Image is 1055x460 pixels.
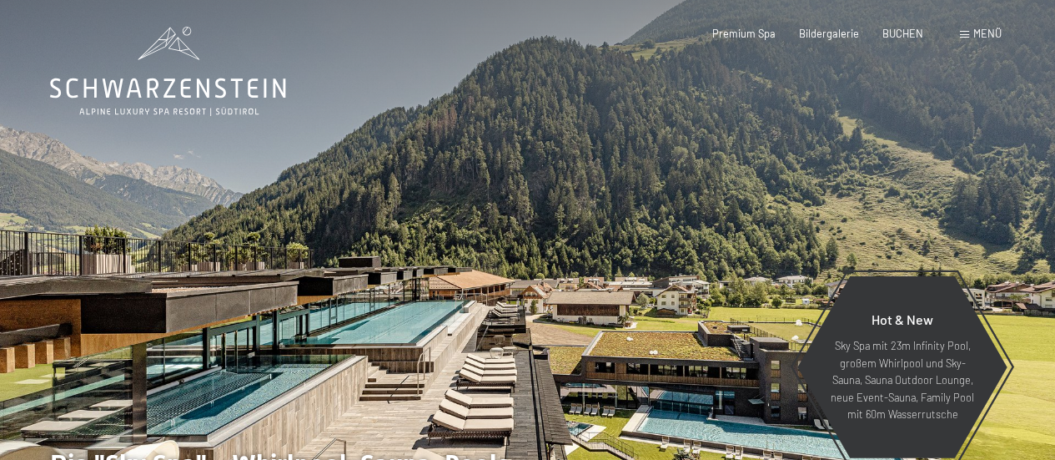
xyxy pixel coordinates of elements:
[799,27,859,40] a: Bildergalerie
[796,275,1008,459] a: Hot & New Sky Spa mit 23m Infinity Pool, großem Whirlpool und Sky-Sauna, Sauna Outdoor Lounge, ne...
[882,27,923,40] a: BUCHEN
[712,27,776,40] a: Premium Spa
[872,311,933,327] span: Hot & New
[973,27,1002,40] span: Menü
[830,337,975,422] p: Sky Spa mit 23m Infinity Pool, großem Whirlpool und Sky-Sauna, Sauna Outdoor Lounge, neue Event-S...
